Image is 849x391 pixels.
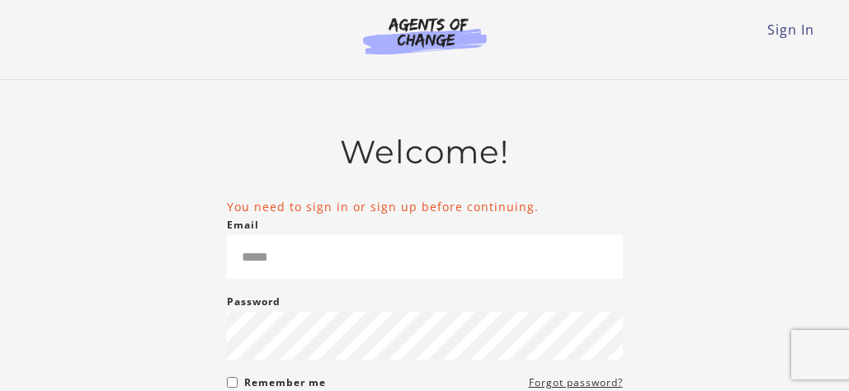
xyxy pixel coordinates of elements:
[227,215,259,235] label: Email
[227,133,623,172] h2: Welcome!
[767,21,814,39] a: Sign In
[227,198,623,215] li: You need to sign in or sign up before continuing.
[346,16,504,54] img: Agents of Change Logo
[227,292,281,312] label: Password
